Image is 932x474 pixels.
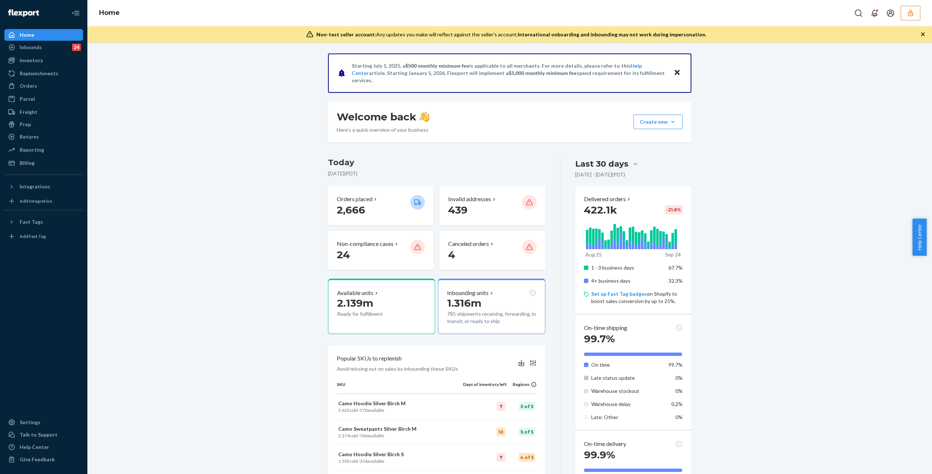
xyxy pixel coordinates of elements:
a: Add Fast Tag [4,231,83,242]
span: 439 [448,204,467,216]
p: Aug 25 [585,251,602,258]
button: Orders placed 2,666 [328,186,434,225]
div: Parcel [20,95,35,103]
p: Popular SKUs to replenish [337,354,402,363]
span: 24 [337,248,350,261]
a: Inventory [4,55,83,66]
p: On-time shipping [584,324,627,332]
button: Talk to Support [4,429,83,441]
div: 5 of 5 [519,427,535,436]
img: Flexport logo [8,9,39,17]
p: Camo Hoodie Silver Birch S [338,451,462,458]
span: International onboarding and inbounding may not work during impersonation. [518,31,706,37]
div: Help Center [20,443,49,451]
div: Prep [20,121,31,128]
p: 4+ business days [591,277,663,284]
a: Replenishments [4,68,83,79]
div: Last 30 days [575,158,628,170]
a: Prep [4,119,83,130]
span: 99.9% [584,449,615,461]
div: 5 of 5 [519,402,535,411]
button: Close [672,68,682,78]
iframe: Opens a widget where you can chat to one of our agents [886,452,925,470]
span: 766 [360,433,367,438]
button: Open Search Box [851,6,866,20]
button: Open account menu [883,6,898,20]
div: 7 [497,402,505,411]
div: 4 of 5 [519,453,535,462]
span: 99.7% [584,332,615,345]
span: 2,622 [338,407,349,413]
p: Invalid addresses [448,195,491,203]
button: Inbounding units1.316m785 shipments receiving, forwarding, in transit, or ready to ship [438,279,545,334]
p: sold · available [338,433,462,439]
p: Here’s a quick overview of your business [337,126,430,134]
p: Ready for fulfillment [337,310,404,318]
span: 0% [675,388,683,394]
p: Warehouse stockout [591,387,663,395]
p: Late: Other [591,414,663,421]
div: Freight [20,108,37,116]
h3: Today [328,157,545,168]
span: 4 [448,248,455,261]
div: Add Fast Tag [20,233,46,239]
p: 785 shipments receiving, forwarding, in transit, or ready to ship [447,310,536,325]
p: sold · available [338,407,462,413]
a: Inbounds24 [4,41,83,53]
button: Available units2.139mReady for fulfillment [328,279,435,334]
span: 1,505 [338,458,349,464]
div: Regions [507,381,537,387]
span: 0.2% [671,401,683,407]
div: Inbounds [20,44,42,51]
div: 10 [497,427,505,436]
p: Warehouse delay [591,401,663,408]
a: Reporting [4,144,83,156]
a: Returns [4,131,83,143]
span: 32.3% [668,278,683,284]
a: Billing [4,157,83,169]
ol: breadcrumbs [93,3,126,24]
button: Integrations [4,181,83,192]
p: on Shopify to boost sales conversion by up to 25%. [591,290,683,305]
img: hand-wave emoji [419,112,430,122]
p: Starting July 1, 2025, a is applicable to all merchants. For more details, please refer to this a... [352,62,667,84]
p: Late status update [591,374,663,382]
span: 2.139m [337,297,373,309]
p: [DATE] ( PDT ) [328,170,545,177]
a: Home [4,29,83,41]
span: 578 [360,407,367,413]
span: 1.316m [447,297,481,309]
button: Fast Tags [4,216,83,228]
div: Talk to Support [20,431,58,438]
button: Invalid addresses 439 [439,186,545,225]
p: 1 - 3 business days [591,264,663,271]
button: Open notifications [867,6,882,20]
p: sold · available [338,458,462,464]
div: Home [20,31,34,39]
p: Inbounding units [447,289,489,297]
p: Camo Hoodie Silver Birch M [338,400,462,407]
div: 7 [497,453,505,462]
p: Delivered orders [584,195,632,203]
div: Returns [20,133,39,140]
p: Orders placed [337,195,372,203]
button: Help Center [912,219,927,256]
button: Non-compliance cases 24 [328,231,434,270]
a: Orders [4,80,83,92]
a: Help Center [4,441,83,453]
span: $5,000 monthly minimum fee [509,70,577,76]
div: Add Integration [20,198,52,204]
div: Integrations [20,183,50,190]
a: Parcel [4,93,83,105]
h1: Welcome back [337,110,430,123]
a: Add Integration [4,195,83,207]
a: Freight [4,106,83,118]
button: Create new [633,115,683,129]
p: On-time delivery [584,440,626,448]
span: 99.7% [668,362,683,368]
button: Give Feedback [4,454,83,465]
th: Days of inventory left [463,381,507,394]
div: Orders [20,82,37,89]
p: Available units [337,289,374,297]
